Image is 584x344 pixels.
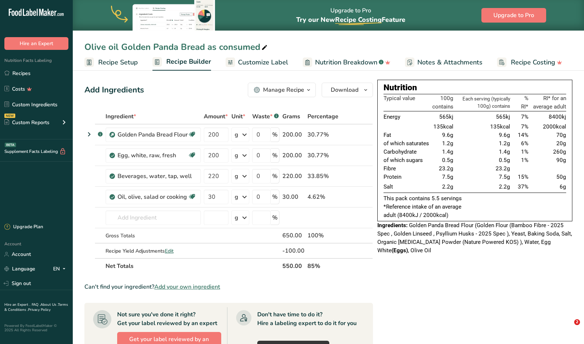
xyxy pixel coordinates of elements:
[281,258,306,273] th: 550.00
[442,174,453,180] span: 7.5g
[282,151,305,160] div: 200.00
[204,112,228,121] span: Amount
[106,232,201,240] div: Gross Totals
[307,130,338,139] div: 30.77%
[530,123,566,131] td: 2000kcal
[257,310,357,328] div: Don't have time to do it? Hire a labeling expert to do it for you
[521,114,528,120] span: 7%
[455,94,512,111] th: Each serving (typically 100g) contains
[235,151,238,160] div: g
[384,139,431,148] td: of which saturates
[496,114,510,120] span: 565kj
[384,82,566,94] div: Nutrition
[335,15,382,24] span: Recipe Costing
[439,114,453,120] span: 565kj
[442,132,453,138] span: 9.6g
[226,54,288,71] a: Customize Label
[4,119,49,126] div: Custom Reports
[533,95,566,110] span: RI* for an average adult
[307,112,338,121] span: Percentage
[84,40,269,54] div: Olive oil Golden Panda Bread as consumed
[384,148,431,156] td: Carbohydrate
[84,54,138,71] a: Recipe Setup
[518,183,528,190] span: 37%
[307,172,338,181] div: 33.85%
[384,203,461,218] span: *Reference intake of an average adult (8400kJ / 2000kcal)
[5,143,16,147] div: BETA
[499,149,510,155] span: 1.4g
[521,157,528,163] span: 1%
[303,54,390,71] a: Nutrition Breakdown
[118,130,188,139] div: Golden Panda Bread Flour
[248,83,316,97] button: Manage Recipe
[235,193,238,201] div: g
[104,258,281,273] th: Net Totals
[118,193,188,201] div: Oil, olive, salad or cooking
[405,54,482,71] a: Notes & Attachments
[530,131,566,139] td: 70g
[4,262,35,275] a: Language
[417,58,482,67] span: Notes & Attachments
[4,224,43,231] div: Upgrade Plan
[118,151,188,160] div: Egg, white, raw, fresh
[53,265,68,273] div: EN
[530,148,566,156] td: 260g
[530,111,566,123] td: 8400kj
[118,172,196,181] div: Beverages, water, tap, well
[4,324,68,332] div: Powered By FoodLabelMaker © 2025 All Rights Reserved
[518,132,528,138] span: 14%
[493,11,534,20] span: Upgrade to Pro
[282,193,305,201] div: 30.00
[331,86,358,94] span: Download
[497,54,562,71] a: Recipe Costing
[282,172,305,181] div: 220.00
[166,57,211,67] span: Recipe Builder
[282,130,305,139] div: 200.00
[521,123,528,130] span: 7%
[296,15,405,24] span: Try our New Feature
[106,210,201,225] input: Add Ingredient
[521,149,528,155] span: 1%
[442,183,453,190] span: 2.2g
[4,114,15,118] div: NEW
[235,213,238,222] div: g
[384,156,431,165] td: of which sugars
[499,157,510,163] span: 0.5g
[282,112,300,121] span: Grams
[559,319,577,337] iframe: Intercom live chat
[521,140,528,147] span: 6%
[315,58,377,67] span: Nutrition Breakdown
[384,194,566,203] p: This pack contains 5.5 servings
[442,149,453,155] span: 1.4g
[384,181,431,193] td: Salt
[238,58,288,67] span: Customize Label
[152,54,211,71] a: Recipe Builder
[530,181,566,193] td: 6g
[442,140,453,147] span: 1.2g
[530,139,566,148] td: 20g
[384,111,431,123] td: Energy
[235,130,238,139] div: g
[32,302,40,307] a: FAQ .
[384,173,431,181] td: Protein
[431,94,455,111] th: 100g contains
[574,319,580,325] span: 2
[282,246,305,255] div: -100.00
[231,112,245,121] span: Unit
[40,302,58,307] a: About Us .
[490,123,510,130] span: 135kcal
[235,172,238,181] div: g
[4,37,68,50] button: Hire an Expert
[384,94,431,111] th: Typical value
[442,157,453,163] span: 0.5g
[263,86,304,94] div: Manage Recipe
[296,0,405,31] div: Upgrade to Pro
[307,193,338,201] div: 4.62%
[377,222,572,254] span: Golden Panda Bread Flour (Golden Flour (Bamboo Fibre - 2025 Spec , Golden Linseed , Psyllium Husk...
[384,131,431,139] td: Fat
[499,132,510,138] span: 9.6g
[307,151,338,160] div: 30.77%
[307,231,338,240] div: 100%
[499,140,510,147] span: 1.2g
[481,8,546,23] button: Upgrade to Pro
